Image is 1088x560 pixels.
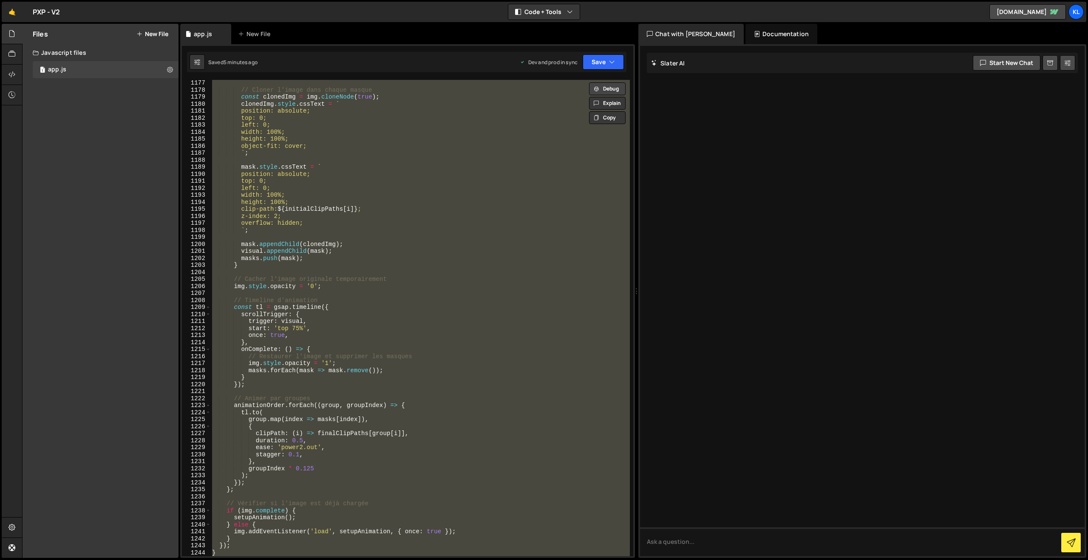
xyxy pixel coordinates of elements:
div: New File [238,30,274,38]
div: 1198 [182,227,211,234]
div: 1195 [182,206,211,213]
div: 1242 [182,535,211,543]
div: 1238 [182,507,211,515]
div: 1186 [182,143,211,150]
div: 1184 [182,129,211,136]
div: 1210 [182,311,211,318]
div: 1199 [182,234,211,241]
div: 1180 [182,101,211,108]
div: 1221 [182,388,211,395]
div: 1201 [182,248,211,255]
div: 1228 [182,437,211,444]
div: 1224 [182,409,211,416]
div: 1239 [182,514,211,521]
button: New File [136,31,168,37]
span: 1 [40,67,45,74]
div: app.js [48,66,66,74]
div: 1230 [182,451,211,458]
h2: Slater AI [651,59,685,67]
div: 1241 [182,528,211,535]
div: 1212 [182,325,211,332]
button: Copy [589,111,626,124]
div: 1191 [182,178,211,185]
div: 1215 [182,346,211,353]
div: 1197 [182,220,211,227]
div: 1206 [182,283,211,290]
div: 1216 [182,353,211,360]
div: Documentation [745,24,817,44]
div: 1200 [182,241,211,248]
div: 1204 [182,269,211,276]
button: Save [583,54,624,70]
a: Kl [1068,4,1084,20]
div: 1219 [182,374,211,381]
div: app.js [194,30,212,38]
div: Javascript files [23,44,178,61]
div: 1213 [182,332,211,339]
a: [DOMAIN_NAME] [989,4,1066,20]
div: 1181 [182,107,211,115]
div: 1178 [182,87,211,94]
div: 1202 [182,255,211,262]
div: 1190 [182,171,211,178]
div: 1183 [182,122,211,129]
div: 1220 [182,381,211,388]
div: 1243 [182,542,211,549]
button: Debug [589,82,626,95]
div: 1235 [182,486,211,493]
div: 1240 [182,521,211,529]
div: Chat with [PERSON_NAME] [638,24,744,44]
div: 1188 [182,157,211,164]
div: 1211 [182,318,211,325]
div: 1232 [182,465,211,472]
div: 1203 [182,262,211,269]
div: 1194 [182,199,211,206]
div: 1234 [182,479,211,486]
div: PXP - V2 [33,7,60,17]
div: 1177 [182,79,211,87]
div: 1218 [182,367,211,374]
a: 🤙 [2,2,23,22]
button: Start new chat [973,55,1040,71]
div: 1208 [182,297,211,304]
div: 1207 [182,290,211,297]
button: Code + Tools [508,4,580,20]
button: Explain [589,97,626,110]
div: 1217 [182,360,211,367]
div: Saved [208,59,258,66]
div: 1233 [182,472,211,479]
div: 1231 [182,458,211,465]
div: 1193 [182,192,211,199]
div: 1209 [182,304,211,311]
h2: Files [33,29,48,39]
div: 1244 [182,549,211,557]
div: 1179 [182,93,211,101]
div: 1225 [182,416,211,423]
div: 1227 [182,430,211,437]
div: 5 minutes ago [224,59,258,66]
div: 1223 [182,402,211,409]
div: 1182 [182,115,211,122]
div: 16752/45754.js [33,61,178,78]
div: 1237 [182,500,211,507]
div: 1229 [182,444,211,451]
div: 1185 [182,136,211,143]
div: 1192 [182,185,211,192]
div: 1205 [182,276,211,283]
div: 1187 [182,150,211,157]
div: 1222 [182,395,211,402]
div: 1196 [182,213,211,220]
div: 1214 [182,339,211,346]
div: Dev and prod in sync [520,59,578,66]
div: 1226 [182,423,211,430]
div: 1189 [182,164,211,171]
div: 1236 [182,493,211,501]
